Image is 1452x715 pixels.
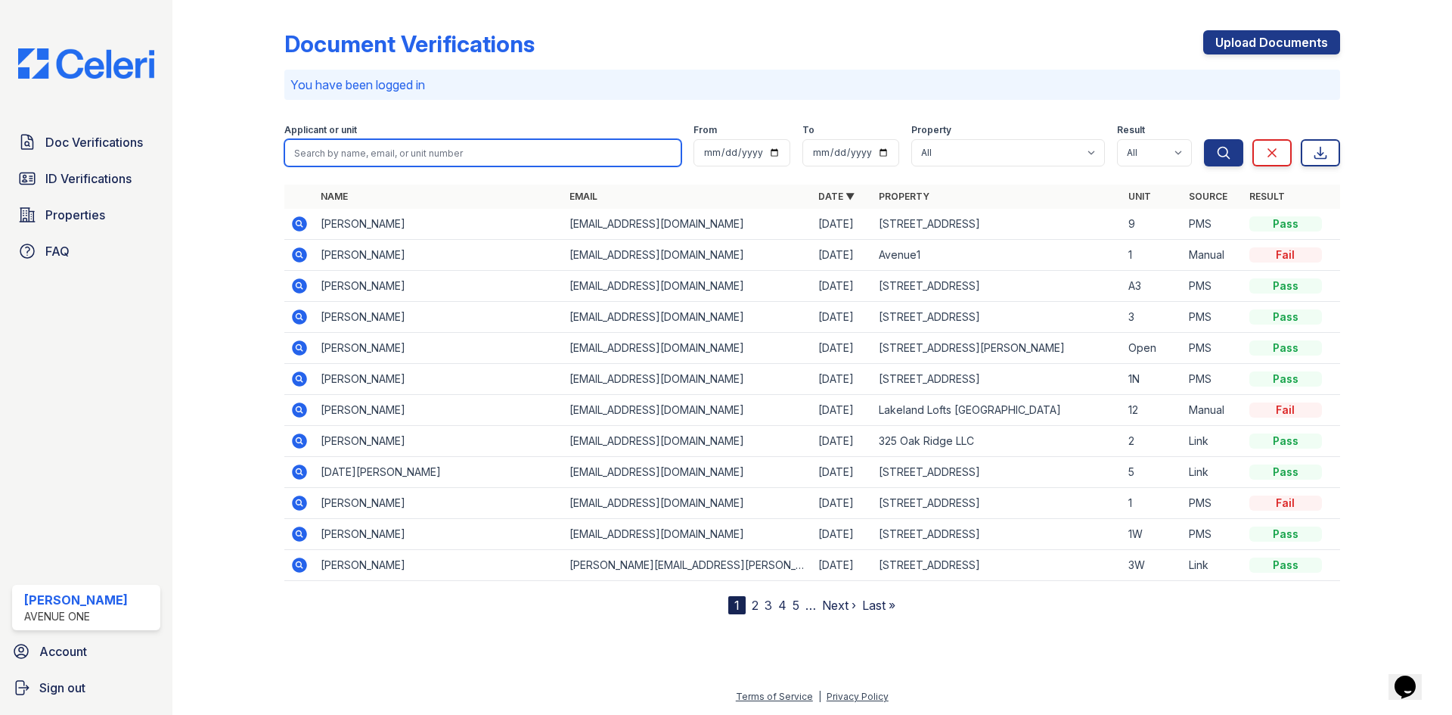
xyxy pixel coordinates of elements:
[563,240,812,271] td: [EMAIL_ADDRESS][DOMAIN_NAME]
[873,426,1122,457] td: 325 Oak Ridge LLC
[315,457,563,488] td: [DATE][PERSON_NAME]
[563,457,812,488] td: [EMAIL_ADDRESS][DOMAIN_NAME]
[284,124,357,136] label: Applicant or unit
[1189,191,1227,202] a: Source
[315,519,563,550] td: [PERSON_NAME]
[873,333,1122,364] td: [STREET_ADDRESS][PERSON_NAME]
[315,426,563,457] td: [PERSON_NAME]
[1122,488,1183,519] td: 1
[736,691,813,702] a: Terms of Service
[1183,395,1243,426] td: Manual
[563,209,812,240] td: [EMAIL_ADDRESS][DOMAIN_NAME]
[1249,278,1322,294] div: Pass
[45,206,105,224] span: Properties
[1122,302,1183,333] td: 3
[290,76,1334,94] p: You have been logged in
[39,642,87,661] span: Account
[812,457,873,488] td: [DATE]
[812,209,873,240] td: [DATE]
[284,30,535,58] div: Document Verifications
[1388,654,1437,700] iframe: chat widget
[812,271,873,302] td: [DATE]
[812,395,873,426] td: [DATE]
[1122,550,1183,581] td: 3W
[1122,271,1183,302] td: A3
[45,133,143,151] span: Doc Verifications
[1249,496,1322,511] div: Fail
[873,302,1122,333] td: [STREET_ADDRESS]
[805,596,816,614] span: …
[1122,364,1183,395] td: 1N
[1122,457,1183,488] td: 5
[818,691,821,702] div: |
[1183,426,1243,457] td: Link
[1249,434,1322,449] div: Pass
[812,333,873,364] td: [DATE]
[818,191,855,202] a: Date ▼
[315,240,563,271] td: [PERSON_NAME]
[24,609,128,624] div: Avenue One
[315,550,563,581] td: [PERSON_NAME]
[569,191,597,202] a: Email
[563,271,812,302] td: [EMAIL_ADDRESS][DOMAIN_NAME]
[873,550,1122,581] td: [STREET_ADDRESS]
[812,519,873,550] td: [DATE]
[1249,191,1285,202] a: Result
[315,333,563,364] td: [PERSON_NAME]
[1249,247,1322,263] div: Fail
[6,673,166,703] a: Sign out
[862,598,895,613] a: Last »
[873,240,1122,271] td: Avenue1
[315,209,563,240] td: [PERSON_NAME]
[1122,395,1183,426] td: 12
[45,242,70,260] span: FAQ
[563,426,812,457] td: [EMAIL_ADDRESS][DOMAIN_NAME]
[1249,340,1322,356] div: Pass
[873,457,1122,488] td: [STREET_ADDRESS]
[563,488,812,519] td: [EMAIL_ADDRESS][DOMAIN_NAME]
[315,488,563,519] td: [PERSON_NAME]
[728,596,746,614] div: 1
[12,163,160,194] a: ID Verifications
[1183,550,1243,581] td: Link
[563,302,812,333] td: [EMAIL_ADDRESS][DOMAIN_NAME]
[1203,30,1340,54] a: Upload Documents
[315,271,563,302] td: [PERSON_NAME]
[827,691,889,702] a: Privacy Policy
[1249,558,1322,573] div: Pass
[1122,240,1183,271] td: 1
[1183,240,1243,271] td: Manual
[12,236,160,266] a: FAQ
[812,488,873,519] td: [DATE]
[563,395,812,426] td: [EMAIL_ADDRESS][DOMAIN_NAME]
[793,598,799,613] a: 5
[911,124,951,136] label: Property
[12,127,160,157] a: Doc Verifications
[812,302,873,333] td: [DATE]
[1117,124,1145,136] label: Result
[873,519,1122,550] td: [STREET_ADDRESS]
[1249,465,1322,480] div: Pass
[1122,209,1183,240] td: 9
[315,364,563,395] td: [PERSON_NAME]
[1122,426,1183,457] td: 2
[563,550,812,581] td: [PERSON_NAME][EMAIL_ADDRESS][PERSON_NAME][DOMAIN_NAME]
[1249,216,1322,232] div: Pass
[1249,309,1322,325] div: Pass
[6,636,166,667] a: Account
[812,426,873,457] td: [DATE]
[1249,527,1322,542] div: Pass
[1183,488,1243,519] td: PMS
[1122,333,1183,364] td: Open
[39,679,85,697] span: Sign out
[873,488,1122,519] td: [STREET_ADDRESS]
[1128,191,1151,202] a: Unit
[879,191,929,202] a: Property
[812,550,873,581] td: [DATE]
[778,598,786,613] a: 4
[812,364,873,395] td: [DATE]
[321,191,348,202] a: Name
[1183,333,1243,364] td: PMS
[822,598,856,613] a: Next ›
[563,364,812,395] td: [EMAIL_ADDRESS][DOMAIN_NAME]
